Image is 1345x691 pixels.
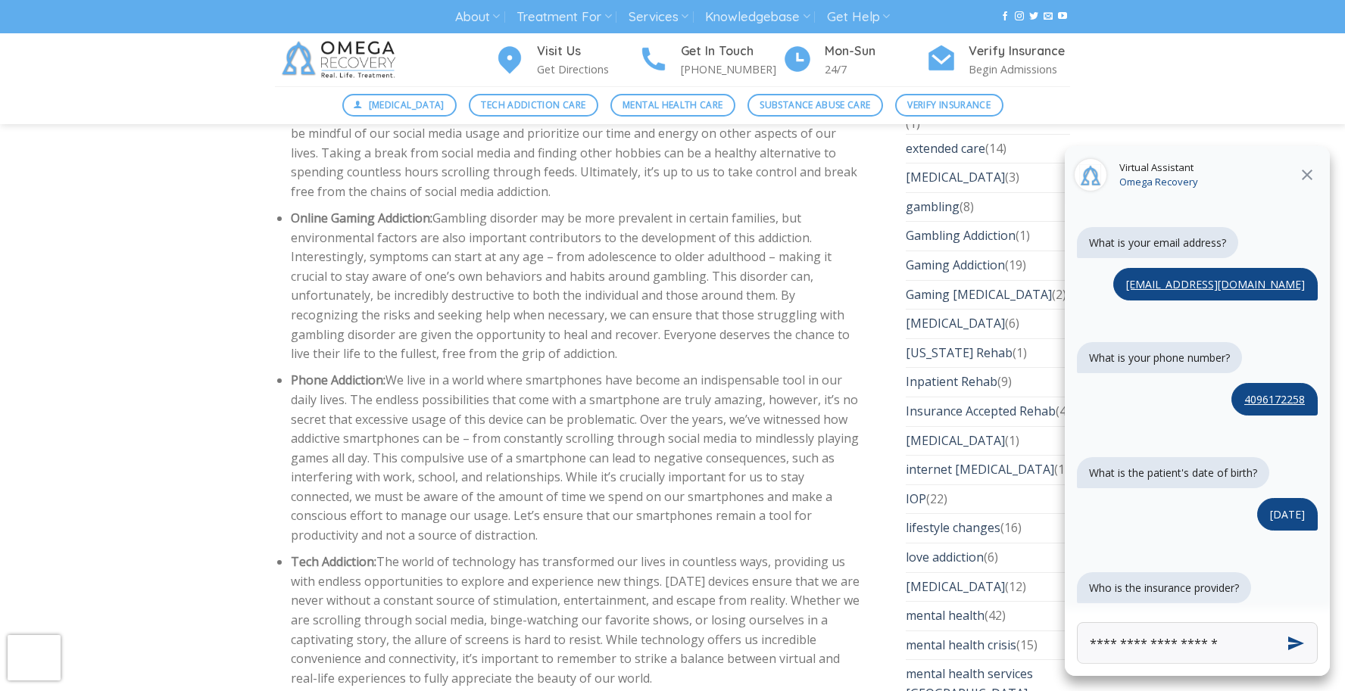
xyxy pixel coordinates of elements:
[906,543,1071,572] li: (6)
[906,338,1071,368] li: (1)
[291,553,376,570] strong: Tech Addiction:
[969,61,1070,78] p: Begin Admissions
[291,209,860,364] li: Gambling disorder may be more prevalent in certain families, but environmental factors are also i...
[906,193,960,222] a: gambling
[681,42,782,61] h4: Get In Touch
[629,3,688,31] a: Services
[906,427,1005,456] a: [MEDICAL_DATA]
[926,42,1070,79] a: Verify Insurance Begin Admissions
[291,372,385,388] strong: Phone Addiction:
[906,455,1071,484] li: (1)
[825,42,926,61] h4: Mon-Sun
[705,3,810,31] a: Knowledgebase
[681,61,782,78] p: [PHONE_NUMBER]
[906,134,1071,163] li: (14)
[906,513,1071,543] li: (16)
[906,630,1071,660] li: (15)
[1058,11,1067,22] a: Follow on YouTube
[906,601,1071,630] li: (42)
[906,163,1071,192] li: (3)
[537,42,638,61] h4: Visit Us
[1015,11,1024,22] a: Follow on Instagram
[469,94,598,117] a: Tech Addiction Care
[906,222,1016,251] a: Gambling Addiction
[747,94,883,117] a: Substance Abuse Care
[906,280,1071,310] li: (2)
[623,98,722,112] span: Mental Health Care
[1044,11,1053,22] a: Send us an email
[906,573,1005,602] a: [MEDICAL_DATA]
[906,339,1013,368] a: [US_STATE] Rehab
[291,47,860,202] li: Social media addiction is a growing concern in [DATE] society. With the constant use of smartphon...
[342,94,457,117] a: [MEDICAL_DATA]
[969,42,1070,61] h4: Verify Insurance
[906,368,997,397] a: Inpatient Rehab
[906,514,1000,543] a: lifestyle changes
[906,163,1005,192] a: [MEDICAL_DATA]
[369,98,445,112] span: [MEDICAL_DATA]
[1000,11,1010,22] a: Follow on Facebook
[291,371,860,545] li: We live in a world where smartphones have become an indispensable tool in our daily lives. The en...
[825,61,926,78] p: 24/7
[906,310,1005,338] a: [MEDICAL_DATA]
[906,485,926,514] a: IOP
[455,3,500,31] a: About
[638,42,782,79] a: Get In Touch [PHONE_NUMBER]
[537,61,638,78] p: Get Directions
[906,192,1071,222] li: (8)
[906,484,1071,514] li: (22)
[291,210,432,226] strong: Online Gaming Addiction:
[907,98,991,112] span: Verify Insurance
[906,602,985,630] a: mental health
[8,635,61,680] iframe: reCAPTCHA
[906,251,1071,280] li: (19)
[906,221,1071,251] li: (1)
[906,367,1071,397] li: (9)
[906,572,1071,602] li: (12)
[827,3,890,31] a: Get Help
[906,397,1071,426] li: (4)
[895,94,1003,117] a: Verify Insurance
[495,42,638,79] a: Visit Us Get Directions
[906,543,984,572] a: love addiction
[516,3,611,31] a: Treatment For
[906,281,1052,310] a: Gaming [MEDICAL_DATA]
[760,98,870,112] span: Substance Abuse Care
[906,309,1071,338] li: (6)
[1029,11,1038,22] a: Follow on Twitter
[906,251,1005,280] a: Gaming Addiction
[906,397,1056,426] a: Insurance Accepted Rehab
[906,631,1016,660] a: mental health crisis
[481,98,585,112] span: Tech Addiction Care
[906,426,1071,456] li: (1)
[291,552,860,688] li: The world of technology has transformed our lives in countless ways, providing us with endless op...
[906,135,985,163] a: extended care
[906,456,1054,484] a: internet [MEDICAL_DATA]
[275,33,407,86] img: Omega Recovery
[610,94,735,117] a: Mental Health Care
